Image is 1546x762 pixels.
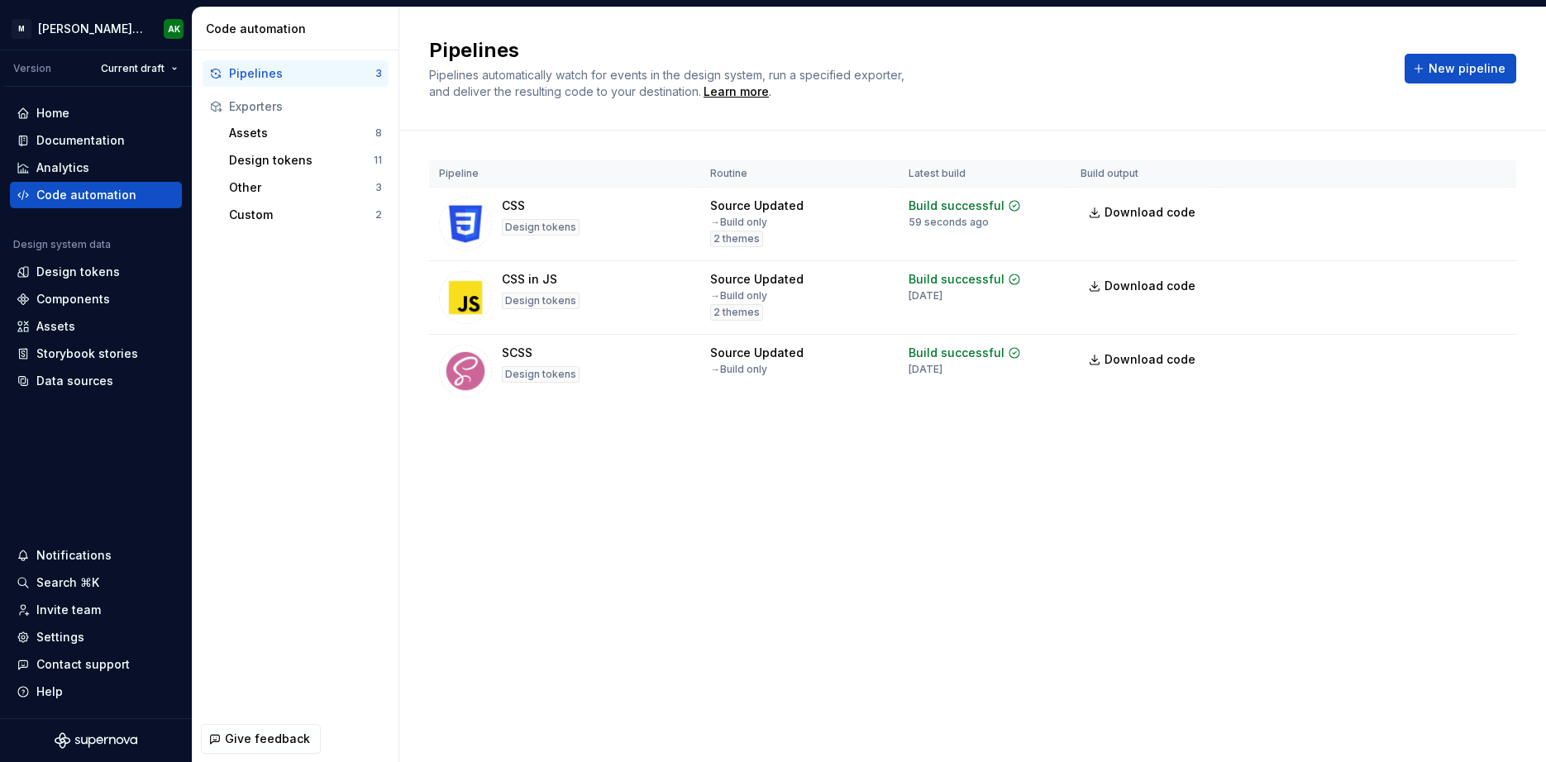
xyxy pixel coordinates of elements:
div: Build successful [909,345,1004,361]
th: Routine [700,160,899,188]
button: Design tokens11 [222,147,389,174]
div: Design system data [13,238,111,251]
a: Storybook stories [10,341,182,367]
div: Design tokens [36,264,120,280]
div: [DATE] [909,363,942,376]
span: Download code [1105,351,1195,368]
div: Data sources [36,373,113,389]
a: Analytics [10,155,182,181]
div: Contact support [36,656,130,673]
div: CSS [502,198,525,214]
button: Give feedback [201,724,321,754]
div: Invite team [36,602,101,618]
span: Download code [1105,278,1195,294]
div: 3 [375,67,382,80]
button: Search ⌘K [10,569,182,596]
div: Assets [229,125,375,141]
div: Design tokens [502,219,580,236]
div: Documentation [36,132,125,149]
div: Source Updated [710,198,804,214]
a: Documentation [10,127,182,154]
div: → Build only [710,216,767,229]
div: 59 seconds ago [909,216,989,229]
h2: Pipelines [429,37,1385,64]
div: 11 [374,154,382,167]
div: [PERSON_NAME] Design System [38,21,144,37]
a: Download code [1081,271,1206,301]
button: Current draft [93,57,185,80]
button: Other3 [222,174,389,201]
a: Home [10,100,182,126]
div: Design tokens [502,366,580,383]
div: Help [36,683,63,700]
a: Download code [1081,345,1206,374]
div: Build successful [909,271,1004,288]
div: → Build only [710,363,767,376]
div: → Build only [710,289,767,302]
div: Pipelines [229,65,375,82]
button: Contact support [10,651,182,678]
div: Source Updated [710,271,804,288]
div: Design tokens [229,152,374,169]
a: Design tokens [10,259,182,285]
div: SCSS [502,345,532,361]
span: Current draft [101,62,165,75]
div: Build successful [909,198,1004,214]
div: Analytics [36,160,89,176]
div: Source Updated [710,345,804,361]
button: Custom2 [222,202,389,228]
button: M[PERSON_NAME] Design SystemAK [3,11,188,46]
div: Exporters [229,98,382,115]
button: Pipelines3 [203,60,389,87]
div: 2 [375,208,382,221]
button: Notifications [10,542,182,569]
div: Version [13,62,51,75]
span: New pipeline [1429,60,1505,77]
div: Settings [36,629,84,645]
button: Help [10,679,182,705]
div: Code automation [36,187,136,203]
div: CSS in JS [502,271,557,288]
button: New pipeline [1405,54,1516,83]
a: Invite team [10,597,182,623]
div: Notifications [36,547,112,564]
svg: Supernova Logo [55,732,137,749]
div: M [12,19,31,39]
th: Pipeline [429,160,700,188]
div: 3 [375,181,382,194]
span: . [701,86,771,98]
div: Components [36,291,110,307]
div: Design tokens [502,293,580,309]
div: AK [168,22,180,36]
div: [DATE] [909,289,942,302]
div: Custom [229,207,375,223]
a: Assets [10,313,182,340]
span: Pipelines automatically watch for events in the design system, run a specified exporter, and deli... [429,68,908,98]
div: 8 [375,126,382,140]
th: Latest build [899,160,1071,188]
span: Download code [1105,204,1195,221]
span: 2 themes [713,232,760,245]
a: Components [10,286,182,312]
button: Assets8 [222,120,389,146]
a: Learn more [704,83,769,100]
div: Assets [36,318,75,335]
div: Code automation [206,21,392,37]
div: Home [36,105,69,121]
div: Storybook stories [36,345,138,362]
div: Other [229,179,375,196]
span: 2 themes [713,306,760,319]
span: Give feedback [225,731,310,747]
div: Search ⌘K [36,574,99,591]
th: Build output [1071,160,1216,188]
a: Data sources [10,368,182,394]
a: Settings [10,624,182,650]
a: Download code [1081,198,1206,227]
